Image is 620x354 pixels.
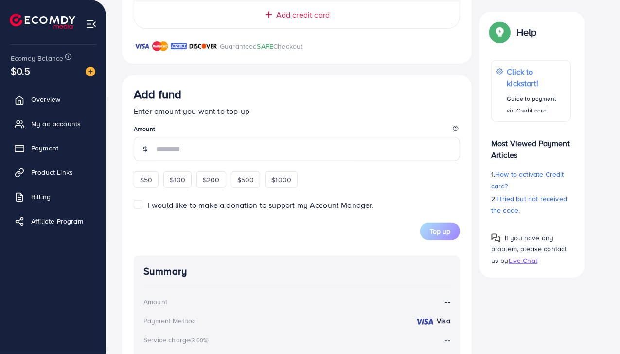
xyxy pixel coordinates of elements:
span: $0.5 [11,64,31,78]
img: brand [134,40,150,52]
a: My ad accounts [7,114,99,133]
span: $1000 [271,175,291,185]
span: $100 [170,175,185,185]
legend: Amount [134,125,460,137]
span: I would like to make a donation to support my Account Manager. [148,200,374,210]
iframe: Chat [579,310,613,347]
img: Popup guide [491,23,509,41]
span: Affiliate Program [31,216,83,226]
span: Ecomdy Balance [11,54,63,63]
span: Top up [430,226,450,236]
a: Affiliate Program [7,211,99,231]
span: $500 [237,175,254,185]
span: $200 [203,175,220,185]
img: credit [415,318,434,326]
span: Product Links [31,168,73,177]
img: Popup guide [491,233,501,243]
span: SAFE [257,41,274,51]
div: Amount [143,297,167,307]
p: Guaranteed Checkout [220,40,303,52]
div: Payment Method [143,316,196,326]
span: Add credit card [276,9,330,20]
strong: Visa [437,316,450,326]
img: logo [10,14,75,29]
button: Top up [420,223,460,240]
p: 2. [491,193,571,216]
p: Click to kickstart! [507,66,566,89]
h4: Summary [143,265,450,278]
span: Billing [31,192,51,202]
span: $50 [140,175,152,185]
div: Service charge [143,335,212,345]
span: Overview [31,94,60,104]
span: Live Chat [509,255,537,265]
p: Enter amount you want to top-up [134,105,460,117]
img: image [86,67,95,76]
span: My ad accounts [31,119,81,129]
img: menu [86,19,97,30]
p: Guide to payment via Credit card [507,93,566,116]
span: If you have any problem, please contact us by [491,233,567,265]
span: How to activate Credit card? [491,169,564,191]
a: Billing [7,187,99,206]
a: Overview [7,90,99,109]
span: I tried but not received the code. [491,194,567,215]
strong: -- [445,335,450,345]
p: Most Viewed Payment Articles [491,130,571,161]
img: brand [189,40,217,52]
h3: Add fund [134,87,181,101]
span: Payment [31,143,58,153]
img: brand [152,40,168,52]
small: (3.00%) [190,336,209,344]
a: Payment [7,138,99,158]
p: Help [516,26,537,38]
strong: -- [445,296,450,307]
p: 1. [491,168,571,192]
a: Product Links [7,163,99,182]
img: brand [171,40,187,52]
